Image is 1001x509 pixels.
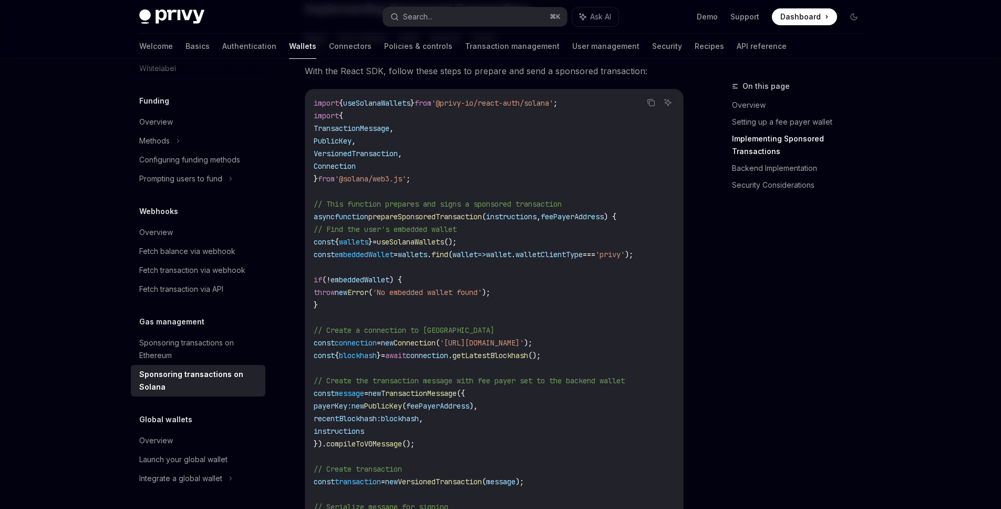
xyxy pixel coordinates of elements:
[314,161,356,171] span: Connection
[314,351,335,360] span: const
[314,414,381,423] span: recentBlockhash:
[385,351,406,360] span: await
[402,439,415,449] span: ();
[314,376,625,385] span: // Create the transaction message with fee payer set to the backend wallet
[326,275,331,284] span: !
[305,64,684,78] span: With the React SDK, follow these steps to prepare and send a sponsored transaction:
[572,34,639,59] a: User management
[389,275,402,284] span: ) {
[452,250,478,259] span: wallet
[381,414,419,423] span: blockhash
[314,464,402,474] span: // Create transaction
[415,98,431,108] span: from
[314,98,339,108] span: import
[482,477,486,486] span: (
[440,338,524,348] span: '[URL][DOMAIN_NAME]'
[457,389,465,398] span: ({
[427,250,431,259] span: .
[644,96,658,109] button: Copy the contents from the code block
[373,288,482,297] span: 'No embedded wallet found'
[732,160,871,177] a: Backend Implementation
[381,338,394,348] span: new
[431,250,448,259] span: find
[486,212,536,221] span: instructions
[780,12,821,22] span: Dashboard
[131,431,265,450] a: Overview
[515,477,524,486] span: );
[737,34,787,59] a: API reference
[314,439,326,449] span: }).
[697,12,718,22] a: Demo
[732,97,871,114] a: Overview
[478,250,486,259] span: =>
[364,401,402,411] span: PublicKey
[448,250,452,259] span: (
[772,8,837,25] a: Dashboard
[335,174,406,184] span: '@solana/web3.js'
[590,12,611,22] span: Ask AI
[398,477,482,486] span: VersionedTransaction
[335,389,364,398] span: message
[314,199,562,209] span: // This function prepares and signs a sponsored transaction
[364,389,368,398] span: =
[314,338,335,348] span: const
[314,325,494,335] span: // Create a connection to [GEOGRAPHIC_DATA]
[131,150,265,169] a: Configuring funding methods
[652,34,682,59] a: Security
[314,389,335,398] span: const
[550,13,561,21] span: ⌘ K
[482,212,486,221] span: (
[553,98,558,108] span: ;
[139,95,169,107] h5: Funding
[139,135,170,147] div: Methods
[406,401,469,411] span: feePayerAddress
[377,237,444,247] span: useSolanaWallets
[368,389,381,398] span: new
[452,351,528,360] span: getLatestBlockhash
[289,34,316,59] a: Wallets
[524,338,532,348] span: );
[335,212,368,221] span: function
[314,426,364,436] span: instructions
[398,149,402,158] span: ,
[352,136,356,146] span: ,
[131,333,265,365] a: Sponsoring transactions on Ethereum
[383,7,567,26] button: Search...⌘K
[515,250,583,259] span: walletClientType
[339,351,377,360] span: blockhash
[314,136,352,146] span: PublicKey
[139,34,173,59] a: Welcome
[314,237,335,247] span: const
[139,337,259,362] div: Sponsoring transactions on Ethereum
[377,338,381,348] span: =
[368,288,373,297] span: (
[331,275,389,284] span: embeddedWallet
[314,225,457,234] span: // Find the user's embedded wallet
[444,237,457,247] span: ();
[131,242,265,261] a: Fetch balance via webhook
[486,250,511,259] span: wallet
[335,351,339,360] span: {
[314,174,318,184] span: }
[448,351,452,360] span: .
[595,250,625,259] span: 'privy'
[314,477,335,486] span: const
[394,338,436,348] span: Connection
[431,98,553,108] span: '@privy-io/react-auth/solana'
[139,413,192,426] h5: Global wallets
[139,205,178,218] h5: Webhooks
[314,212,335,221] span: async
[339,111,343,120] span: {
[343,98,410,108] span: useSolanaWallets
[318,174,335,184] span: from
[314,149,398,158] span: VersionedTransaction
[732,130,871,160] a: Implementing Sponsored Transactions
[322,275,326,284] span: (
[131,450,265,469] a: Launch your global wallet
[329,34,371,59] a: Connectors
[402,401,406,411] span: (
[314,401,352,411] span: payerKey:
[625,250,633,259] span: );
[131,113,265,131] a: Overview
[469,401,478,411] span: ),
